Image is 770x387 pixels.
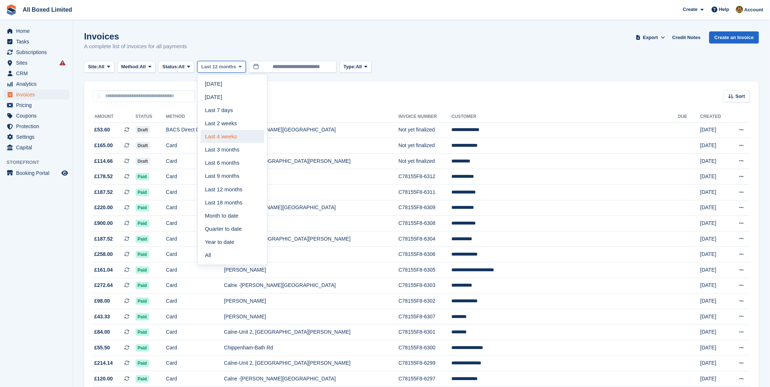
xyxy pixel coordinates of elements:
a: menu [4,47,69,57]
a: Last 9 months [201,170,264,183]
td: [PERSON_NAME] [224,294,399,309]
span: Paid [136,267,149,274]
td: C78155F8-6305 [399,263,452,278]
span: Paid [136,298,149,305]
td: Card [166,185,224,200]
span: Paid [136,360,149,367]
span: Paid [136,329,149,336]
a: menu [4,121,69,131]
a: menu [4,26,69,36]
span: £43.33 [94,313,110,321]
a: menu [4,89,69,100]
a: [DATE] [201,77,264,91]
a: menu [4,100,69,110]
button: Site: All [84,61,114,73]
span: Draft [136,142,150,149]
i: Smart entry sync failures have occurred [60,60,65,66]
span: Paid [136,189,149,196]
td: Calne -[PERSON_NAME][GEOGRAPHIC_DATA] [224,371,399,387]
span: Paid [136,251,149,258]
span: Help [719,6,729,13]
span: Type: [344,63,356,70]
td: C78155F8-6311 [399,185,452,200]
th: Site [224,111,399,123]
span: Paid [136,282,149,289]
p: A complete list of invoices for all payments [84,42,187,51]
a: menu [4,37,69,47]
th: Due [678,111,701,123]
td: [PERSON_NAME] [224,263,399,278]
td: C78155F8-6302 [399,294,452,309]
td: C78155F8-6299 [399,356,452,371]
span: Account [744,6,763,14]
span: Export [643,34,658,41]
span: Capital [16,142,60,153]
span: Home [16,26,60,36]
img: Sharon Hawkins [736,6,743,13]
a: [DATE] [201,91,264,104]
span: £220.00 [94,204,113,211]
span: £187.52 [94,235,113,243]
img: stora-icon-8386f47178a22dfd0bd8f6a31ec36ba5ce8667c1dd55bd0f319d3a0aa187defe.svg [6,4,17,15]
td: Calne-Unit 2, [GEOGRAPHIC_DATA][PERSON_NAME] [224,231,399,247]
td: C78155F8-6301 [399,325,452,340]
a: Last 3 months [201,143,264,156]
td: C78155F8-6300 [399,340,452,356]
td: Card [166,153,224,169]
td: [DATE] [700,185,729,200]
span: £53.60 [94,126,110,134]
td: Calne -[PERSON_NAME][GEOGRAPHIC_DATA] [224,278,399,294]
span: £258.00 [94,250,113,258]
a: Quarter to date [201,222,264,235]
td: C78155F8-6306 [399,247,452,263]
td: Card [166,169,224,185]
td: [DATE] [700,325,729,340]
a: menu [4,58,69,68]
td: [PERSON_NAME] [224,138,399,154]
span: Paid [136,344,149,352]
td: [DATE] [700,263,729,278]
span: CRM [16,68,60,78]
span: £114.66 [94,157,113,165]
span: £178.52 [94,173,113,180]
span: £161.04 [94,266,113,274]
span: Create [683,6,698,13]
td: C78155F8-6297 [399,371,452,387]
td: Card [166,263,224,278]
th: Method [166,111,224,123]
span: Last 12 months [201,63,236,70]
span: All [98,63,105,70]
span: All [140,63,146,70]
td: Card [166,371,224,387]
a: Credit Notes [670,31,703,43]
a: Last 2 weeks [201,117,264,130]
td: [DATE] [700,340,729,356]
td: [DATE] [700,216,729,231]
span: Paid [136,173,149,180]
td: [DATE] [700,278,729,294]
a: Last 18 months [201,196,264,209]
td: [DATE] [700,169,729,185]
td: [DATE] [700,138,729,154]
td: Card [166,325,224,340]
a: Last 6 months [201,157,264,170]
td: Card [166,138,224,154]
td: [DATE] [700,247,729,263]
span: Paid [136,313,149,321]
a: menu [4,68,69,78]
h1: Invoices [84,31,187,41]
td: C78155F8-6307 [399,309,452,325]
span: £214.14 [94,359,113,367]
span: Paid [136,204,149,211]
th: Amount [93,111,136,123]
td: Not yet finalized [399,153,452,169]
span: Subscriptions [16,47,60,57]
td: [DATE] [700,294,729,309]
span: £84.00 [94,328,110,336]
td: Card [166,231,224,247]
span: All [179,63,185,70]
td: Card [166,340,224,356]
a: Create an Invoice [709,31,759,43]
a: menu [4,132,69,142]
span: Tasks [16,37,60,47]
